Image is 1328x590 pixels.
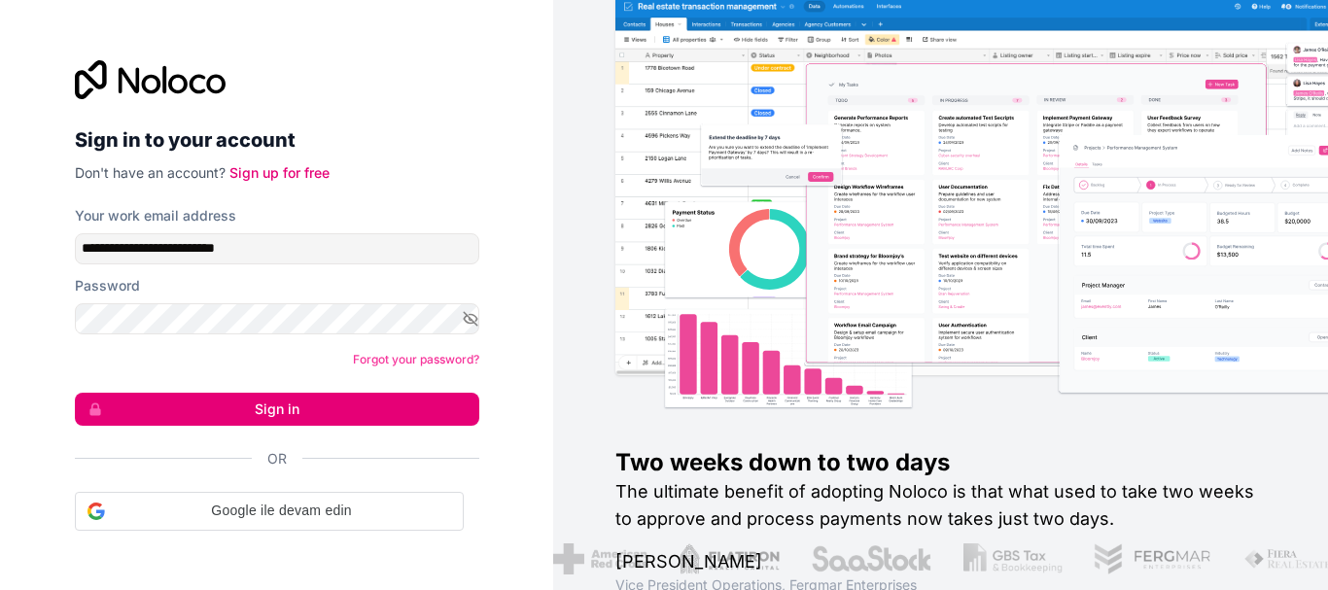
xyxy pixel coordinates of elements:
[75,492,464,531] div: Google ile devam edin
[75,122,479,157] h2: Sign in to your account
[75,206,236,226] label: Your work email address
[75,233,479,264] input: Email address
[615,548,1266,575] h1: [PERSON_NAME]
[113,501,451,521] span: Google ile devam edin
[75,276,140,295] label: Password
[75,393,479,426] button: Sign in
[75,164,226,181] span: Don't have an account?
[267,449,287,469] span: Or
[75,303,479,334] input: Password
[229,164,330,181] a: Sign up for free
[553,543,647,574] img: /assets/american-red-cross-BAupjrZR.png
[615,447,1266,478] h1: Two weeks down to two days
[353,352,479,366] a: Forgot your password?
[615,478,1266,533] h2: The ultimate benefit of adopting Noloco is that what used to take two weeks to approve and proces...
